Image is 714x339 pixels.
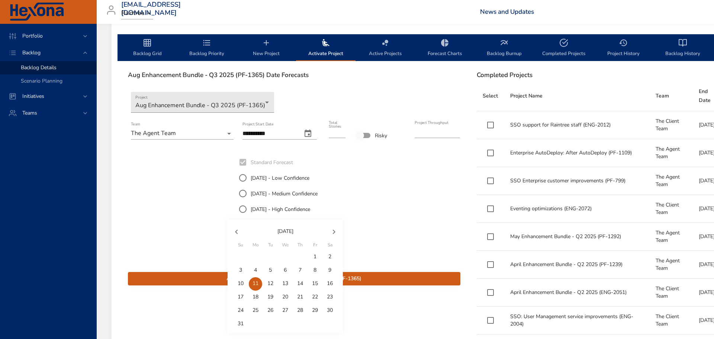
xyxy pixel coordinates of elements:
p: 3 [239,266,242,274]
p: 20 [282,293,288,301]
p: 11 [253,280,258,287]
button: 19 [264,291,277,304]
p: 13 [282,280,288,287]
span: Fr [308,242,322,249]
button: 22 [308,291,322,304]
button: 10 [234,277,247,291]
span: Sa [323,242,337,249]
span: Mo [249,242,262,249]
span: Su [234,242,247,249]
button: 5 [264,264,277,277]
button: 16 [323,277,337,291]
button: 23 [323,291,337,304]
p: 12 [267,280,273,287]
button: 28 [293,304,307,317]
p: 5 [269,266,272,274]
button: 4 [249,264,262,277]
p: [DATE] [245,227,325,235]
p: 6 [284,266,287,274]
p: 25 [253,307,258,314]
button: 31 [234,317,247,331]
button: 24 [234,304,247,317]
button: 27 [279,304,292,317]
p: 22 [312,293,318,301]
button: 12 [264,277,277,291]
button: 3 [234,264,247,277]
button: 21 [293,291,307,304]
button: 15 [308,277,322,291]
p: 7 [299,266,302,274]
span: Tu [264,242,277,249]
button: 9 [323,264,337,277]
button: 17 [234,291,247,304]
button: 2 [323,250,337,264]
p: 30 [327,307,333,314]
p: 8 [313,266,316,274]
button: 7 [293,264,307,277]
p: 17 [238,293,244,301]
p: 9 [328,266,331,274]
p: 2 [328,253,331,260]
p: 27 [282,307,288,314]
p: 23 [327,293,333,301]
button: 13 [279,277,292,291]
p: 31 [238,320,244,327]
p: 29 [312,307,318,314]
span: We [279,242,292,249]
p: 21 [297,293,303,301]
button: 8 [308,264,322,277]
p: 16 [327,280,333,287]
p: 24 [238,307,244,314]
p: 19 [267,293,273,301]
button: 25 [249,304,262,317]
button: 18 [249,291,262,304]
button: 1 [308,250,322,264]
button: 14 [293,277,307,291]
button: 6 [279,264,292,277]
button: 26 [264,304,277,317]
p: 14 [297,280,303,287]
span: Th [293,242,307,249]
p: 18 [253,293,258,301]
button: 11 [249,277,262,291]
button: 20 [279,291,292,304]
p: 15 [312,280,318,287]
p: 28 [297,307,303,314]
p: 26 [267,307,273,314]
button: 29 [308,304,322,317]
button: 30 [323,304,337,317]
p: 10 [238,280,244,287]
p: 1 [313,253,316,260]
p: 4 [254,266,257,274]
